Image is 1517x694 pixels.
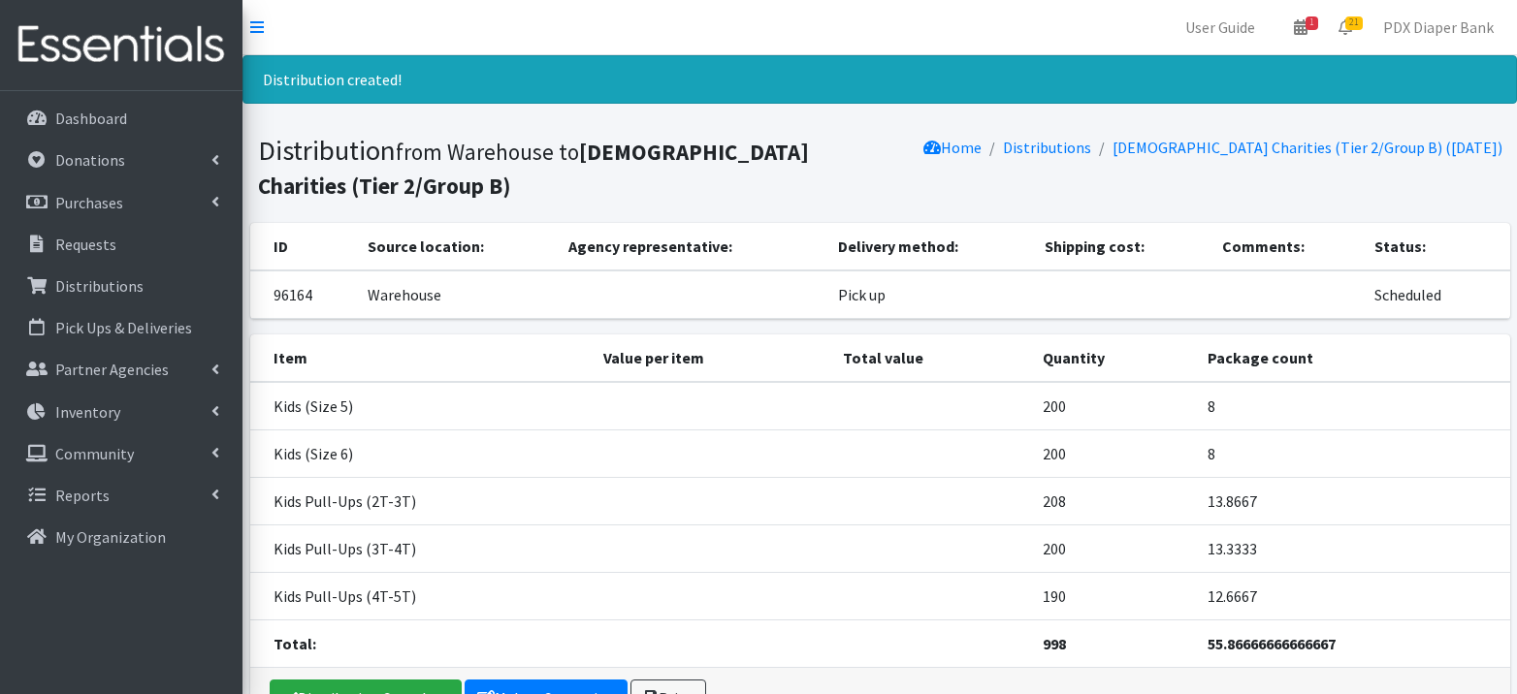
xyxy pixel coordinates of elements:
h1: Distribution [258,134,873,201]
td: 200 [1031,430,1196,478]
a: Partner Agencies [8,350,235,389]
td: Pick up [826,270,1033,319]
th: Package count [1196,334,1510,382]
strong: Total: [274,634,316,653]
a: Donations [8,141,235,179]
td: 13.3333 [1196,525,1510,573]
p: Requests [55,235,116,254]
td: 13.8667 [1196,478,1510,525]
a: Distributions [1003,138,1091,157]
p: Donations [55,150,125,170]
th: Total value [831,334,1031,382]
th: Status: [1363,223,1509,270]
span: 21 [1345,16,1363,30]
td: Kids (Size 6) [250,430,593,478]
td: 8 [1196,382,1510,430]
td: Kids Pull-Ups (4T-5T) [250,573,593,620]
th: Shipping cost: [1033,223,1210,270]
p: Reports [55,486,110,505]
a: Requests [8,225,235,264]
td: Warehouse [356,270,557,319]
a: 21 [1323,8,1368,47]
td: Scheduled [1363,270,1509,319]
strong: 998 [1043,634,1066,653]
a: Pick Ups & Deliveries [8,308,235,347]
span: 1 [1306,16,1318,30]
p: Purchases [55,193,123,212]
td: 96164 [250,270,356,319]
a: PDX Diaper Bank [1368,8,1509,47]
td: 190 [1031,573,1196,620]
td: 200 [1031,525,1196,573]
a: Purchases [8,183,235,222]
th: Comments: [1210,223,1363,270]
div: Distribution created! [242,55,1517,104]
a: Distributions [8,267,235,305]
a: User Guide [1170,8,1271,47]
a: Community [8,434,235,473]
td: 208 [1031,478,1196,525]
a: Home [923,138,982,157]
p: Distributions [55,276,144,296]
a: [DEMOGRAPHIC_DATA] Charities (Tier 2/Group B) ([DATE]) [1113,138,1502,157]
th: ID [250,223,356,270]
td: 12.6667 [1196,573,1510,620]
p: My Organization [55,527,166,547]
a: My Organization [8,518,235,556]
p: Pick Ups & Deliveries [55,318,192,337]
a: Reports [8,476,235,515]
th: Quantity [1031,334,1196,382]
img: HumanEssentials [8,13,235,78]
th: Source location: [356,223,557,270]
td: Kids Pull-Ups (2T-3T) [250,478,593,525]
th: Delivery method: [826,223,1033,270]
td: 8 [1196,430,1510,478]
p: Inventory [55,402,120,422]
p: Community [55,444,134,463]
td: 200 [1031,382,1196,430]
b: [DEMOGRAPHIC_DATA] Charities (Tier 2/Group B) [258,138,809,200]
a: 1 [1278,8,1323,47]
td: Kids Pull-Ups (3T-4T) [250,525,593,573]
small: from Warehouse to [258,138,809,200]
th: Agency representative: [557,223,826,270]
td: Kids (Size 5) [250,382,593,430]
a: Dashboard [8,99,235,138]
th: Item [250,334,593,382]
th: Value per item [592,334,831,382]
p: Partner Agencies [55,360,169,379]
a: Inventory [8,393,235,431]
strong: 55.86666666666667 [1208,634,1336,653]
p: Dashboard [55,109,127,128]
